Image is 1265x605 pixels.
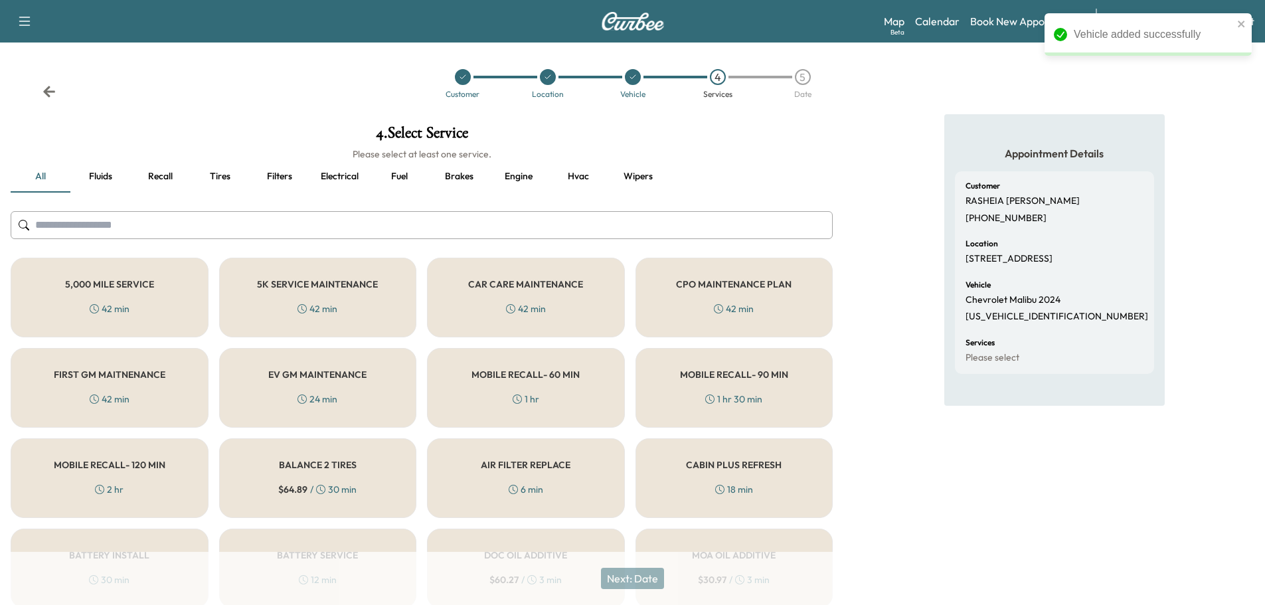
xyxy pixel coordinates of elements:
span: $ 64.89 [278,483,307,496]
h6: Location [966,240,998,248]
button: Hvac [548,161,608,193]
div: 1 hr [513,392,539,406]
h5: MOBILE RECALL- 90 MIN [680,370,788,379]
div: Services [703,90,732,98]
div: basic tabs example [11,161,833,193]
div: Back [42,85,56,98]
h6: Please select at least one service. [11,147,833,161]
div: 5 [795,69,811,85]
h5: DOC OIL ADDITIVE [484,551,567,560]
div: 18 min [715,483,753,496]
h5: BATTERY SERVICE [277,551,358,560]
button: Brakes [429,161,489,193]
button: Tires [190,161,250,193]
div: Beta [890,27,904,37]
h6: Services [966,339,995,347]
img: Curbee Logo [601,12,665,31]
div: 4 [710,69,726,85]
div: 42 min [714,302,754,315]
div: 6 min [509,483,543,496]
div: 2 hr [95,483,124,496]
div: / 30 min [278,483,357,496]
a: Book New Appointment [970,13,1082,29]
button: Recall [130,161,190,193]
button: Wipers [608,161,668,193]
button: Fuel [369,161,429,193]
div: Vehicle [620,90,645,98]
h6: Customer [966,182,1000,190]
p: RASHEIA [PERSON_NAME] [966,195,1080,207]
h5: MOBILE RECALL- 60 MIN [471,370,580,379]
button: Filters [250,161,309,193]
a: MapBeta [884,13,904,29]
h5: AIR FILTER REPLACE [481,460,570,470]
h5: CABIN PLUS REFRESH [686,460,782,470]
a: Calendar [915,13,960,29]
h5: MOBILE RECALL- 120 MIN [54,460,165,470]
h5: MOA OIL ADDITIVE [692,551,776,560]
div: 42 min [297,302,337,315]
button: Fluids [70,161,130,193]
button: Electrical [309,161,369,193]
p: [STREET_ADDRESS] [966,253,1053,265]
div: Location [532,90,564,98]
div: 42 min [90,392,129,406]
h5: BATTERY INSTALL [69,551,149,560]
h5: Appointment Details [955,146,1154,161]
h5: 5K SERVICE MAINTENANCE [257,280,378,289]
div: 24 min [297,392,337,406]
div: Date [794,90,811,98]
h5: CPO MAINTENANCE PLAN [676,280,792,289]
h5: CAR CARE MAINTENANCE [468,280,583,289]
h5: FIRST GM MAITNENANCE [54,370,165,379]
button: Engine [489,161,548,193]
p: Chevrolet Malibu 2024 [966,294,1060,306]
h5: EV GM MAINTENANCE [268,370,367,379]
div: Vehicle added successfully [1074,27,1233,43]
div: 42 min [90,302,129,315]
p: Please select [966,352,1019,364]
h1: 4 . Select Service [11,125,833,147]
h5: BALANCE 2 TIRES [279,460,357,470]
button: all [11,161,70,193]
div: 1 hr 30 min [705,392,762,406]
p: [US_VEHICLE_IDENTIFICATION_NUMBER] [966,311,1148,323]
h6: Vehicle [966,281,991,289]
h5: 5,000 MILE SERVICE [65,280,154,289]
button: close [1237,19,1246,29]
div: 42 min [506,302,546,315]
p: [PHONE_NUMBER] [966,213,1047,224]
div: Customer [446,90,479,98]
